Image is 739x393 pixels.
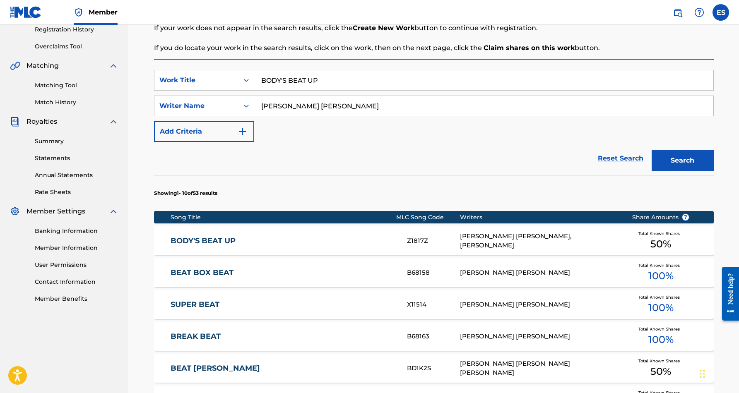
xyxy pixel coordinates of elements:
p: If your work does not appear in the search results, click the button to continue with registration. [154,23,714,33]
a: BEAT [PERSON_NAME] [171,364,396,373]
img: help [694,7,704,17]
span: Total Known Shares [638,358,683,364]
a: Reset Search [594,149,648,168]
div: X11514 [407,300,460,309]
div: [PERSON_NAME] [PERSON_NAME] [PERSON_NAME] [460,359,619,378]
a: Registration History [35,25,118,34]
a: Matching Tool [35,81,118,90]
img: 9d2ae6d4665cec9f34b9.svg [238,127,248,137]
a: BREAK BEAT [171,332,396,341]
div: B68163 [407,332,460,341]
img: Member Settings [10,206,20,216]
button: Search [652,150,714,171]
div: Drag [700,362,705,386]
img: Royalties [10,117,20,127]
a: Summary [35,137,118,146]
span: Total Known Shares [638,326,683,332]
span: 100 % [648,332,674,347]
a: Match History [35,98,118,107]
button: Add Criteria [154,121,254,142]
strong: Claim shares on this work [484,44,575,52]
div: [PERSON_NAME] [PERSON_NAME], [PERSON_NAME] [460,232,619,250]
span: Matching [26,61,59,71]
img: expand [108,61,118,71]
iframe: Resource Center [716,260,739,328]
div: [PERSON_NAME] [PERSON_NAME] [460,300,619,309]
div: MLC Song Code [396,213,460,222]
a: Overclaims Tool [35,42,118,51]
a: Rate Sheets [35,188,118,196]
p: Showing 1 - 10 of 53 results [154,189,217,197]
div: Z1817Z [407,236,460,246]
div: Help [691,4,708,21]
a: Banking Information [35,227,118,235]
span: 100 % [648,300,674,315]
a: Annual Statements [35,171,118,180]
span: Royalties [26,117,57,127]
div: Work Title [159,75,234,85]
a: User Permissions [35,261,118,269]
a: Member Information [35,244,118,252]
a: Member Benefits [35,295,118,303]
a: BEAT BOX BEAT [171,268,396,278]
strong: Create New Work [353,24,414,32]
div: [PERSON_NAME] [PERSON_NAME] [460,268,619,278]
span: Total Known Shares [638,230,683,237]
a: Contact Information [35,278,118,286]
div: User Menu [713,4,729,21]
span: ? [682,214,689,220]
img: search [673,7,683,17]
img: expand [108,206,118,216]
a: Statements [35,154,118,163]
span: Member [89,7,118,17]
span: Member Settings [26,206,85,216]
span: Total Known Shares [638,262,683,268]
div: B68158 [407,268,460,278]
span: 100 % [648,268,674,283]
span: 50 % [650,237,671,252]
iframe: Chat Widget [698,353,739,393]
span: Total Known Shares [638,294,683,300]
form: Search Form [154,70,714,175]
a: BODY'S BEAT UP [171,236,396,246]
img: Top Rightsholder [74,7,84,17]
span: 50 % [650,364,671,379]
img: MLC Logo [10,6,42,18]
img: expand [108,117,118,127]
div: [PERSON_NAME] [PERSON_NAME] [460,332,619,341]
div: Writers [460,213,619,222]
div: BD1K2S [407,364,460,373]
img: Matching [10,61,20,71]
span: Share Amounts [632,213,689,222]
div: Writer Name [159,101,234,111]
p: If you do locate your work in the search results, click on the work, then on the next page, click... [154,43,714,53]
a: Public Search [669,4,686,21]
div: Song Title [171,213,396,222]
a: SUPER BEAT [171,300,396,309]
